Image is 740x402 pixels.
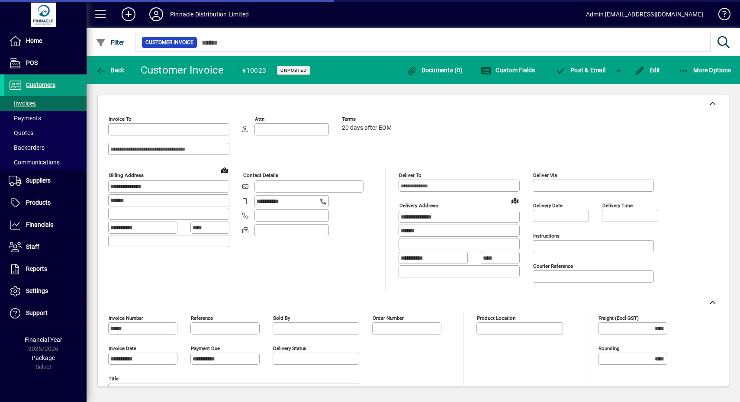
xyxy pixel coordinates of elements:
[4,125,87,140] a: Quotes
[479,62,537,78] button: Custom Fields
[26,309,48,316] span: Support
[145,38,193,47] span: Customer Invoice
[533,263,573,269] mat-label: Courier Reference
[26,81,55,88] span: Customers
[109,376,119,382] mat-label: Title
[87,62,134,78] app-page-header-button: Back
[9,129,33,136] span: Quotes
[4,30,87,52] a: Home
[9,159,60,166] span: Communications
[109,315,143,321] mat-label: Invoice number
[4,236,87,258] a: Staff
[25,336,62,343] span: Financial Year
[4,302,87,324] a: Support
[9,115,41,122] span: Payments
[142,6,170,22] button: Profile
[404,62,465,78] button: Documents (0)
[602,203,633,209] mat-label: Delivery time
[26,59,38,66] span: POS
[141,63,224,77] div: Customer Invoice
[634,67,660,74] span: Edit
[4,140,87,155] a: Backorders
[533,172,557,178] mat-label: Deliver via
[508,193,522,207] a: View on map
[406,67,463,74] span: Documents (0)
[96,67,125,74] span: Back
[342,116,394,122] span: Terms
[598,315,639,321] mat-label: Freight (excl GST)
[273,315,290,321] mat-label: Sold by
[96,39,125,46] span: Filter
[632,62,663,78] button: Edit
[191,315,213,321] mat-label: Reference
[556,67,606,74] span: ost & Email
[4,155,87,170] a: Communications
[109,116,132,122] mat-label: Invoice To
[712,2,729,30] a: Knowledge Base
[4,170,87,192] a: Suppliers
[26,177,51,184] span: Suppliers
[115,6,142,22] button: Add
[93,62,127,78] button: Back
[373,315,404,321] mat-label: Order number
[4,52,87,74] a: POS
[4,258,87,280] a: Reports
[242,64,267,77] div: #10023
[93,35,127,50] button: Filter
[399,172,421,178] mat-label: Deliver To
[9,100,36,107] span: Invoices
[598,345,619,351] mat-label: Rounding
[26,221,53,228] span: Financials
[9,144,45,151] span: Backorders
[4,111,87,125] a: Payments
[481,67,535,74] span: Custom Fields
[676,62,734,78] button: More Options
[533,203,563,209] mat-label: Delivery date
[280,68,307,73] span: Unposted
[477,315,515,321] mat-label: Product location
[679,67,731,74] span: More Options
[26,199,51,206] span: Products
[109,345,136,351] mat-label: Invoice date
[342,125,392,132] span: 20 days after EOM
[170,7,249,21] div: Pinnacle Distribution Limited
[533,233,560,239] mat-label: Instructions
[4,214,87,236] a: Financials
[26,265,47,272] span: Reports
[586,7,703,21] div: Admin [EMAIL_ADDRESS][DOMAIN_NAME]
[218,163,232,177] a: View on map
[4,192,87,214] a: Products
[551,62,610,78] button: Post & Email
[26,287,48,294] span: Settings
[273,345,306,351] mat-label: Delivery status
[191,345,220,351] mat-label: Payment due
[26,243,39,250] span: Staff
[4,280,87,302] a: Settings
[255,116,264,122] mat-label: Attn
[4,96,87,111] a: Invoices
[570,67,574,74] span: P
[26,37,42,44] span: Home
[32,354,55,361] span: Package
